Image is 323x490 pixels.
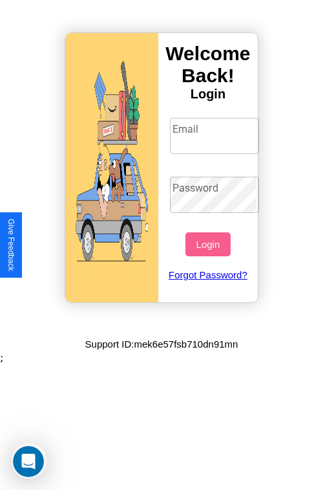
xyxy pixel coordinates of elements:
[11,443,47,479] iframe: Intercom live chat discovery launcher
[65,33,158,302] img: gif
[13,446,44,477] iframe: Intercom live chat
[185,232,230,256] button: Login
[163,256,253,293] a: Forgot Password?
[85,335,238,353] p: Support ID: mek6e57fsb710dn91mn
[158,87,258,102] h4: Login
[6,219,16,271] div: Give Feedback
[158,43,258,87] h3: Welcome Back!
